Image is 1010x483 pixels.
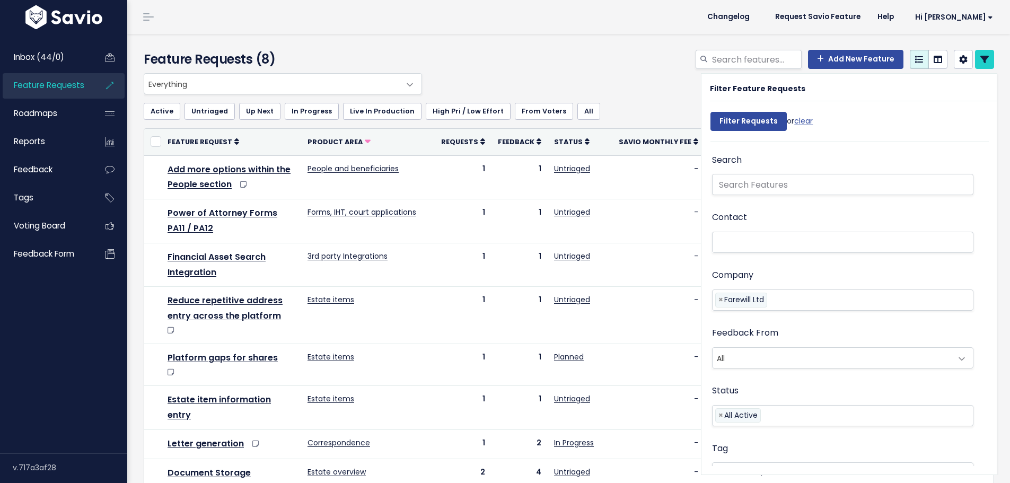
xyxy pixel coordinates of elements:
[491,429,548,459] td: 2
[794,116,813,126] a: clear
[869,9,902,25] a: Help
[554,437,594,448] a: In Progress
[168,251,266,278] a: Financial Asset Search Integration
[808,50,903,69] a: Add New Feature
[168,136,239,147] a: Feature Request
[554,136,590,147] a: Status
[902,9,1002,25] a: Hi [PERSON_NAME]
[498,136,541,147] a: Feedback
[308,163,399,174] a: People and beneficiaries
[554,352,584,362] a: Planned
[3,73,88,98] a: Feature Requests
[14,164,52,175] span: Feedback
[308,352,354,362] a: Estate items
[285,103,339,120] a: In Progress
[168,137,232,146] span: Feature Request
[14,108,57,119] span: Roadmaps
[915,13,993,21] span: Hi [PERSON_NAME]
[713,348,952,368] span: All
[435,429,491,459] td: 1
[14,248,74,259] span: Feedback form
[3,129,88,154] a: Reports
[612,344,705,386] td: -
[239,103,280,120] a: Up Next
[710,107,813,142] div: or
[3,157,88,182] a: Feedback
[710,83,805,94] strong: Filter Feature Requests
[168,393,271,421] a: Estate item information entry
[168,352,278,364] a: Platform gaps for shares
[498,137,534,146] span: Feedback
[554,251,590,261] a: Untriaged
[13,454,127,481] div: v.717a3af28
[554,294,590,305] a: Untriaged
[712,326,778,341] label: Feedback From
[23,5,105,29] img: logo-white.9d6f32f41409.svg
[612,155,705,199] td: -
[3,45,88,69] a: Inbox (44/0)
[767,9,869,25] a: Request Savio Feature
[554,163,590,174] a: Untriaged
[710,112,787,131] input: Filter Requests
[491,199,548,243] td: 1
[554,467,590,477] a: Untriaged
[712,153,742,168] label: Search
[144,103,180,120] a: Active
[515,103,573,120] a: From Voters
[491,344,548,386] td: 1
[707,13,750,21] span: Changelog
[308,467,366,477] a: Estate overview
[712,441,728,456] label: Tag
[711,50,802,69] input: Search features...
[712,347,973,368] span: All
[3,242,88,266] a: Feedback form
[308,437,370,448] a: Correspondence
[435,243,491,287] td: 1
[308,294,354,305] a: Estate items
[144,73,422,94] span: Everything
[426,103,511,120] a: High Pri / Low Effort
[308,137,363,146] span: Product Area
[612,429,705,459] td: -
[491,287,548,344] td: 1
[619,137,691,146] span: Savio Monthly Fee
[612,199,705,243] td: -
[308,207,416,217] a: Forms, IHT, court applications
[185,103,235,120] a: Untriaged
[715,293,767,307] li: Farewill Ltd
[3,186,88,210] a: Tags
[308,393,354,404] a: Estate items
[491,155,548,199] td: 1
[435,386,491,430] td: 1
[712,383,739,399] label: Status
[612,243,705,287] td: -
[14,51,64,63] span: Inbox (44/0)
[554,207,590,217] a: Untriaged
[14,192,33,203] span: Tags
[435,199,491,243] td: 1
[14,80,84,91] span: Feature Requests
[715,408,761,423] li: All Active
[435,287,491,344] td: 1
[3,101,88,126] a: Roadmaps
[441,137,478,146] span: Requests
[435,344,491,386] td: 1
[718,293,723,306] span: ×
[3,214,88,238] a: Voting Board
[718,409,723,422] span: ×
[308,251,388,261] a: 3rd party Integrations
[554,393,590,404] a: Untriaged
[168,437,244,450] a: Letter generation
[435,155,491,199] td: 1
[343,103,421,120] a: Live In Production
[554,137,583,146] span: Status
[168,163,291,191] a: Add more options within the People section
[712,210,747,225] label: Contact
[144,103,994,120] ul: Filter feature requests
[308,136,371,147] a: Product Area
[491,243,548,287] td: 1
[168,207,277,234] a: Power of Attorney Forms PA11 / PA12
[144,50,417,69] h4: Feature Requests (8)
[441,136,485,147] a: Requests
[577,103,600,120] a: All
